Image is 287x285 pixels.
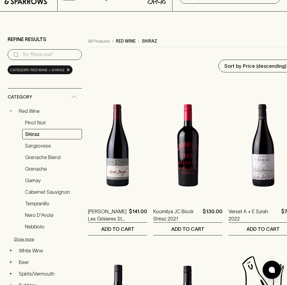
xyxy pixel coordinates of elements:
a: Grenache [22,164,82,174]
a: Nero d'Avola [22,210,82,220]
span: Category: red wine > shiraz [10,67,65,73]
button: + [8,259,14,265]
a: Verset A + E Syrah 2022 [229,208,279,222]
p: red wine [116,38,136,44]
button: ADD TO CART [88,223,147,235]
p: ADD TO CART [246,225,280,233]
a: Pinot Noir [22,117,82,128]
a: Grenache Blend [22,152,82,162]
a: Sangiovese [22,141,82,151]
p: › [112,38,113,44]
button: ADD TO CART [153,223,222,235]
img: bubble-icon [269,267,275,273]
p: Refine Results [8,36,46,43]
p: shiraz [142,38,157,44]
p: $141.00 [129,208,147,222]
a: Gamay [22,175,82,186]
a: Beer [16,257,82,267]
a: White Wine [16,245,82,256]
p: Sort by Price (descending) [224,62,286,70]
p: ADD TO CART [171,225,204,233]
button: − [8,108,14,114]
span: Category [8,93,32,101]
a: Tempranillo [22,198,82,209]
a: Cabernet Sauvignon [22,187,82,197]
button: Show more [14,233,94,245]
a: Nebbiolo [22,221,82,232]
input: Try “Pinot noir” [22,50,77,60]
span: × [66,67,70,73]
button: + [8,248,14,254]
a: Red Wine [16,106,82,116]
img: Koomilya JC Block Shiraz 2021 [153,92,222,199]
a: Shiraz [22,129,82,139]
div: Category [8,89,82,106]
a: Spirits/Vermouth [16,269,82,279]
a: All Products [88,38,110,44]
img: Andre Perret Les Grisieres St Joseph 2022 [88,92,147,199]
button: + [8,271,14,277]
a: [PERSON_NAME] Les Grisieres St [PERSON_NAME] 2022 [88,208,126,222]
a: Koomilya JC Block Shiraz 2021 [153,208,200,222]
p: ADD TO CART [101,225,134,233]
p: $130.00 [203,208,222,222]
p: › [138,38,139,44]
